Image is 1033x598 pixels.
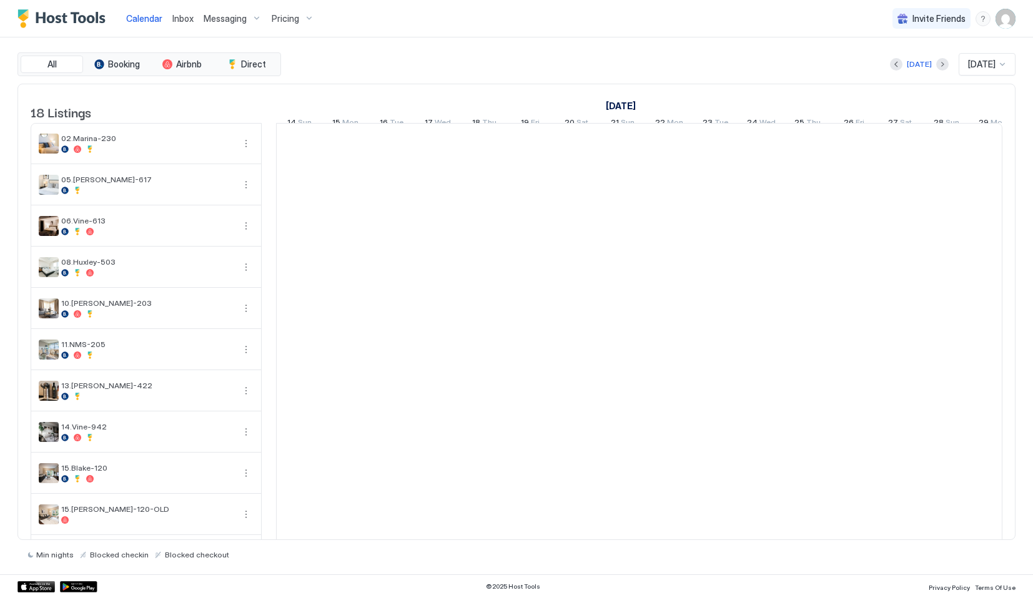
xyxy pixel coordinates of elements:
a: Host Tools Logo [17,9,111,28]
span: 23 [703,117,713,130]
button: More options [239,466,254,481]
button: More options [239,218,254,233]
span: Sun [298,117,312,130]
div: menu [239,342,254,357]
span: 05.[PERSON_NAME]-617 [61,175,234,184]
div: listing image [39,504,59,524]
a: September 20, 2025 [561,115,591,133]
span: 19 [521,117,529,130]
span: Direct [241,59,266,70]
span: Min nights [36,550,74,559]
span: Tue [390,117,403,130]
div: tab-group [17,52,281,76]
span: 18 [472,117,480,130]
span: 14.Vine-942 [61,422,234,431]
span: 17 [425,117,433,130]
span: Mon [342,117,358,130]
button: Airbnb [151,56,213,73]
span: 28 [934,117,944,130]
span: Wed [435,117,451,130]
span: Invite Friends [912,13,966,24]
button: More options [239,177,254,192]
a: Calendar [126,12,162,25]
span: © 2025 Host Tools [486,582,540,591]
button: Booking [86,56,148,73]
span: 21 [611,117,619,130]
a: September 16, 2025 [377,115,407,133]
a: Privacy Policy [929,580,970,593]
button: Next month [936,58,949,71]
button: Direct [215,56,278,73]
span: 24 [747,117,758,130]
button: [DATE] [905,57,934,72]
a: September 14, 2025 [603,97,639,115]
span: Airbnb [176,59,202,70]
span: Blocked checkout [165,550,229,559]
a: September 15, 2025 [329,115,362,133]
div: menu [239,218,254,233]
div: menu [239,466,254,481]
a: September 18, 2025 [469,115,500,133]
span: 25 [794,117,804,130]
span: Thu [806,117,821,130]
div: listing image [39,463,59,483]
div: listing image [39,257,59,277]
div: listing image [39,216,59,236]
button: More options [239,507,254,522]
span: All [47,59,57,70]
span: 22 [655,117,665,130]
a: Google Play Store [60,581,97,592]
div: menu [239,301,254,316]
span: Mon [991,117,1007,130]
button: More options [239,383,254,398]
span: Sun [946,117,959,130]
span: 16 [380,117,388,130]
button: More options [239,424,254,439]
span: 14 [287,117,296,130]
a: App Store [17,581,55,592]
span: [DATE] [968,59,996,70]
a: September 28, 2025 [931,115,962,133]
span: 06.Vine-613 [61,216,234,225]
span: Blocked checkin [90,550,149,559]
div: listing image [39,381,59,401]
div: listing image [39,175,59,195]
div: menu [239,177,254,192]
a: September 26, 2025 [841,115,867,133]
a: September 14, 2025 [284,115,315,133]
a: Inbox [172,12,194,25]
span: Inbox [172,13,194,24]
span: 13.[PERSON_NAME]-422 [61,381,234,390]
div: [DATE] [907,59,932,70]
span: Privacy Policy [929,584,970,591]
span: 15 [332,117,340,130]
span: Terms Of Use [975,584,1016,591]
div: listing image [39,422,59,442]
a: September 19, 2025 [518,115,543,133]
span: 15.[PERSON_NAME]-120-OLD [61,504,234,514]
div: menu [239,260,254,275]
button: All [21,56,83,73]
div: menu [239,507,254,522]
span: Sat [900,117,912,130]
span: Thu [482,117,497,130]
span: Sun [621,117,635,130]
a: September 24, 2025 [744,115,779,133]
span: 20 [565,117,575,130]
div: menu [239,383,254,398]
span: Pricing [272,13,299,24]
span: Sat [576,117,588,130]
div: listing image [39,134,59,154]
div: menu [239,424,254,439]
button: More options [239,136,254,151]
a: September 17, 2025 [422,115,454,133]
span: 02.Marina-230 [61,134,234,143]
span: Fri [856,117,864,130]
div: User profile [996,9,1016,29]
a: September 23, 2025 [699,115,731,133]
div: menu [239,136,254,151]
span: 26 [844,117,854,130]
span: Booking [108,59,140,70]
